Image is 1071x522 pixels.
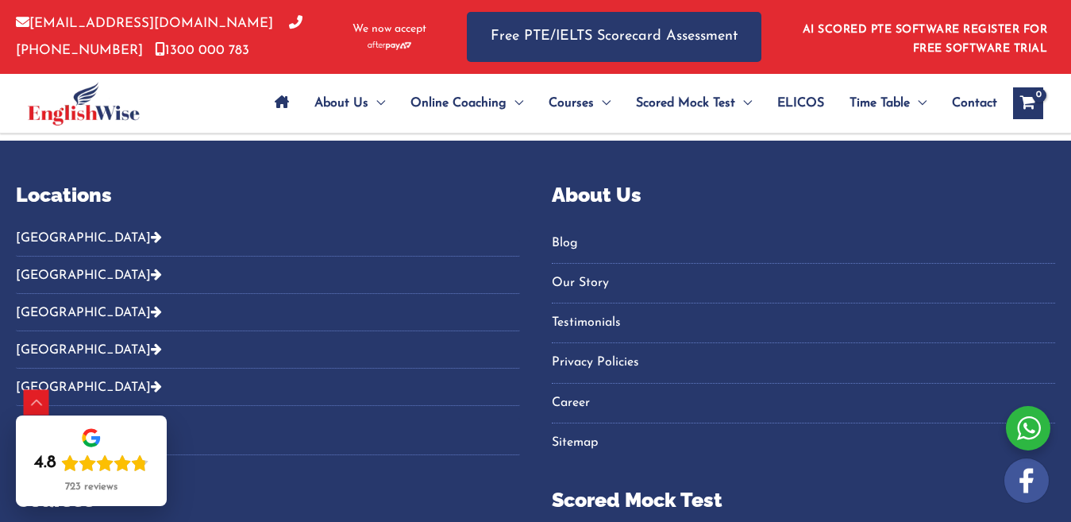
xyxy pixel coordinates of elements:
button: [GEOGRAPHIC_DATA] [16,294,520,331]
span: Menu Toggle [735,75,752,131]
img: cropped-ew-logo [28,82,140,126]
p: Locations [16,180,520,211]
a: Testimonials [552,310,1056,336]
span: Menu Toggle [507,75,523,131]
aside: Footer Widget 3 [552,180,1056,476]
span: Menu Toggle [368,75,385,131]
span: Time Table [849,75,910,131]
a: 1300 000 783 [155,44,249,57]
a: Career [552,390,1056,416]
a: Scored Mock TestMenu Toggle [623,75,765,131]
div: Rating: 4.8 out of 5 [34,452,148,474]
span: ELICOS [777,75,824,131]
img: white-facebook.png [1004,458,1049,503]
nav: Menu [552,230,1056,457]
button: [GEOGRAPHIC_DATA] [16,257,520,294]
a: Contact [939,75,997,131]
button: [GEOGRAPHIC_DATA] [16,418,520,455]
a: Free PTE/IELTS Scorecard Assessment [467,12,761,62]
a: Privacy Policies [552,350,1056,376]
p: Courses [16,485,520,516]
a: [EMAIL_ADDRESS][DOMAIN_NAME] [16,17,273,30]
a: [GEOGRAPHIC_DATA] [16,381,162,394]
div: 723 reviews [65,481,118,493]
a: View Shopping Cart, empty [1013,87,1043,119]
button: [GEOGRAPHIC_DATA] [16,331,520,369]
a: AI SCORED PTE SOFTWARE REGISTER FOR FREE SOFTWARE TRIAL [803,24,1048,55]
a: CoursesMenu Toggle [536,75,623,131]
a: Our Story [552,270,1056,296]
a: Online CoachingMenu Toggle [398,75,536,131]
span: Contact [952,75,997,131]
span: Menu Toggle [594,75,611,131]
span: Online Coaching [410,75,507,131]
nav: Site Navigation: Main Menu [262,75,997,131]
button: [GEOGRAPHIC_DATA] [16,230,520,257]
a: About UsMenu Toggle [302,75,398,131]
img: Afterpay-Logo [368,41,411,50]
aside: Header Widget 1 [793,11,1055,63]
div: 4.8 [34,452,56,474]
span: About Us [314,75,368,131]
a: [PHONE_NUMBER] [16,17,302,56]
button: [GEOGRAPHIC_DATA] [16,369,520,406]
a: ELICOS [765,75,837,131]
a: Blog [552,230,1056,257]
a: Time TableMenu Toggle [837,75,939,131]
span: We now accept [353,21,426,37]
aside: Footer Widget 2 [16,180,520,467]
span: Courses [549,75,594,131]
span: Menu Toggle [910,75,927,131]
a: Sitemap [552,430,1056,456]
p: Scored Mock Test [552,485,1056,516]
span: Scored Mock Test [636,75,735,131]
p: About Us [552,180,1056,211]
